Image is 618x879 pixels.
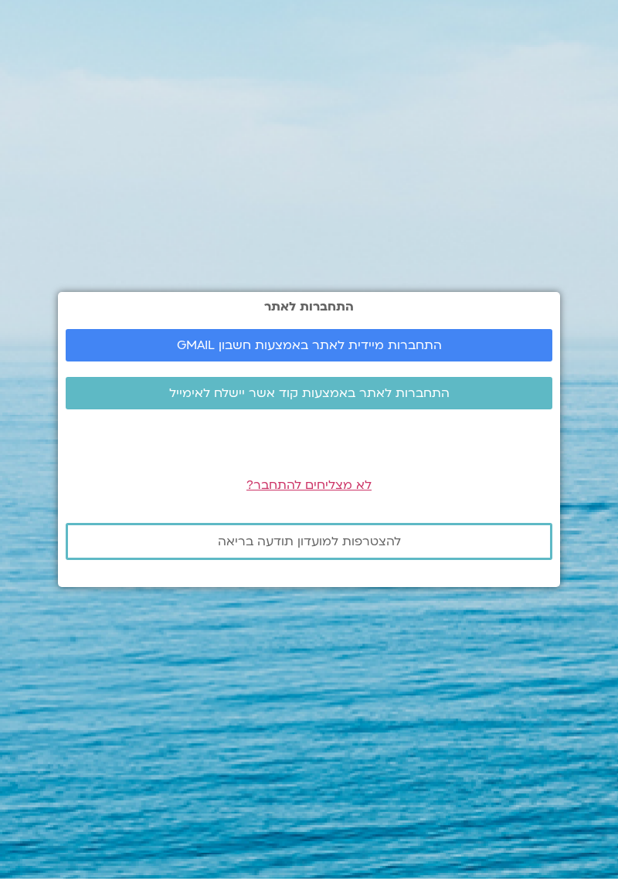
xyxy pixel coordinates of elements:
h2: התחברות לאתר [66,300,552,314]
span: התחברות לאתר באמצעות קוד אשר יישלח לאימייל [169,386,450,400]
a: לא מצליחים להתחבר? [246,477,372,494]
span: התחברות מיידית לאתר באמצעות חשבון GMAIL [177,338,442,352]
a: להצטרפות למועדון תודעה בריאה [66,523,552,560]
span: להצטרפות למועדון תודעה בריאה [218,535,401,548]
a: התחברות לאתר באמצעות קוד אשר יישלח לאימייל [66,377,552,409]
a: התחברות מיידית לאתר באמצעות חשבון GMAIL [66,329,552,361]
